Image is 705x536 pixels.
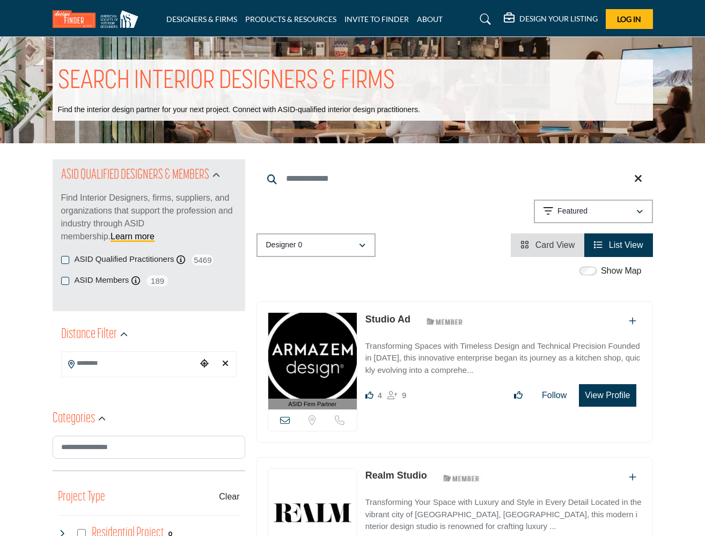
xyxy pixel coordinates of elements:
[421,315,469,328] img: ASID Members Badge Icon
[535,385,574,406] button: Follow
[387,389,406,402] div: Followers
[417,14,443,24] a: ABOUT
[594,240,643,249] a: View List
[61,166,209,185] h2: ASID QUALIFIED DESIGNERS & MEMBERS
[365,340,642,377] p: Transforming Spaces with Timeless Design and Technical Precision Founded in [DATE], this innovati...
[61,325,117,344] h2: Distance Filter
[534,200,653,223] button: Featured
[268,313,357,410] a: ASID Firm Partner
[53,409,95,429] h2: Categories
[145,274,170,288] span: 189
[266,240,303,251] p: Designer 0
[196,353,212,376] div: Choose your current location
[365,334,642,377] a: Transforming Spaces with Timeless Design and Technical Precision Founded in [DATE], this innovati...
[53,436,245,459] input: Search Category
[519,14,598,24] h5: DESIGN YOUR LISTING
[511,233,584,257] li: Card View
[53,10,144,28] img: Site Logo
[219,490,239,503] buton: Clear
[365,468,427,483] p: Realm Studio
[58,105,420,115] p: Find the interior design partner for your next project. Connect with ASID-qualified interior desi...
[365,314,410,325] a: Studio Ad
[507,385,530,406] button: Like listing
[75,274,129,287] label: ASID Members
[557,206,587,217] p: Featured
[288,400,336,409] span: ASID Firm Partner
[579,384,636,407] button: View Profile
[365,470,427,481] a: Realm Studio
[58,65,395,98] h1: SEARCH INTERIOR DESIGNERS & FIRMS
[535,240,575,249] span: Card View
[609,240,643,249] span: List View
[61,192,237,243] p: Find Interior Designers, firms, suppliers, and organizations that support the profession and indu...
[629,317,636,326] a: Add To List
[437,471,486,484] img: ASID Members Badge Icon
[58,487,105,508] button: Project Type
[629,473,636,482] a: Add To List
[469,11,498,28] a: Search
[520,240,575,249] a: View Card
[365,391,373,399] i: Likes
[402,391,406,400] span: 9
[617,14,641,24] span: Log In
[365,496,642,533] p: Transforming Your Space with Luxury and Style in Every Detail Located in the vibrant city of [GEO...
[256,166,653,192] input: Search Keyword
[111,232,155,241] a: Learn more
[256,233,376,257] button: Designer 0
[365,490,642,533] a: Transforming Your Space with Luxury and Style in Every Detail Located in the vibrant city of [GEO...
[344,14,409,24] a: INVITE TO FINDER
[268,313,357,399] img: Studio Ad
[606,9,653,29] button: Log In
[245,14,336,24] a: PRODUCTS & RESOURCES
[504,13,598,26] div: DESIGN YOUR LISTING
[166,14,237,24] a: DESIGNERS & FIRMS
[378,391,382,400] span: 4
[365,312,410,327] p: Studio Ad
[584,233,652,257] li: List View
[61,277,69,285] input: ASID Members checkbox
[61,256,69,264] input: ASID Qualified Practitioners checkbox
[62,353,197,374] input: Search Location
[601,265,642,277] label: Show Map
[217,353,233,376] div: Clear search location
[190,253,215,267] span: 5469
[75,253,174,266] label: ASID Qualified Practitioners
